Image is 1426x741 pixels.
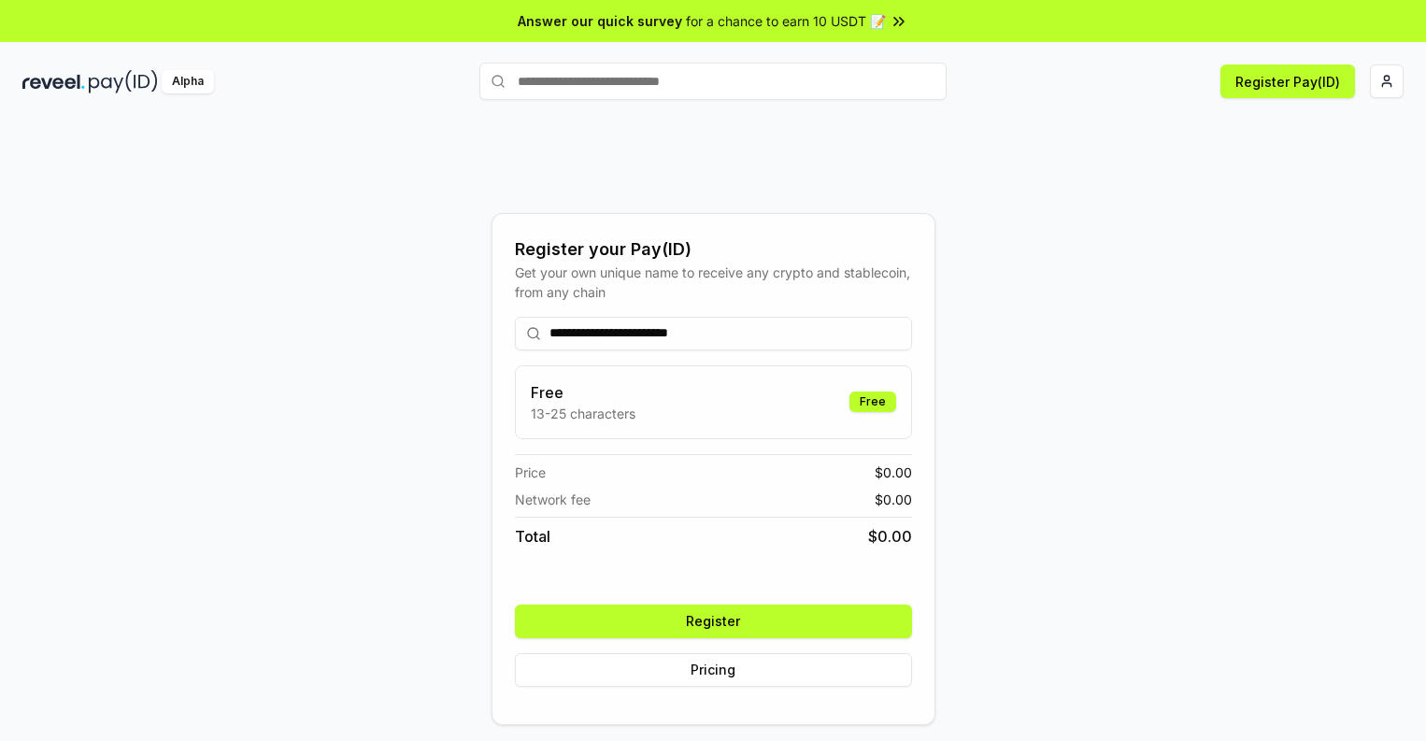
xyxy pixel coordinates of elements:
[531,381,635,404] h3: Free
[1220,64,1355,98] button: Register Pay(ID)
[515,263,912,302] div: Get your own unique name to receive any crypto and stablecoin, from any chain
[531,404,635,423] p: 13-25 characters
[89,70,158,93] img: pay_id
[162,70,214,93] div: Alpha
[686,11,886,31] span: for a chance to earn 10 USDT 📝
[515,490,591,509] span: Network fee
[518,11,682,31] span: Answer our quick survey
[22,70,85,93] img: reveel_dark
[515,605,912,638] button: Register
[515,525,550,548] span: Total
[868,525,912,548] span: $ 0.00
[875,463,912,482] span: $ 0.00
[875,490,912,509] span: $ 0.00
[515,463,546,482] span: Price
[515,236,912,263] div: Register your Pay(ID)
[515,653,912,687] button: Pricing
[849,392,896,412] div: Free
